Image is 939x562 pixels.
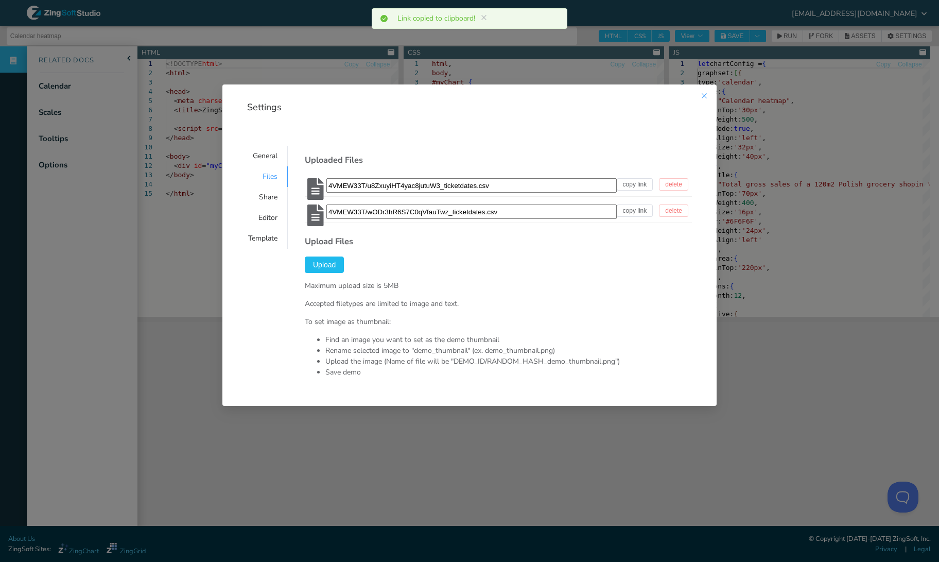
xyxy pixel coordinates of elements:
[623,208,647,214] span: copy link
[305,316,692,327] p: To set image as thumbnail:
[313,261,336,268] span: Upload
[659,205,688,217] button: delete
[305,227,353,257] h3: Upload Files
[305,298,692,309] p: Accepted filetypes are limited to image and text.
[238,187,288,208] div: Share
[617,205,653,217] button: copy link
[238,208,288,228] div: Editor
[325,345,692,356] li: Rename selected image to "demo_thumbnail" (ex. demo_thumbnail.png)
[238,228,288,249] div: Template
[238,166,288,187] div: Files
[397,15,483,22] p: Link copied to clipboard!
[659,178,688,191] button: delete
[325,367,692,378] li: Save demo
[305,257,344,273] button: Upload
[325,334,692,345] li: Find an image you want to set as the demo thumbnail
[665,181,682,188] span: delete
[623,181,647,188] span: copy link
[305,280,692,291] p: Maximum upload size is 5MB
[617,178,653,191] button: copy link
[665,208,682,214] span: delete
[305,146,692,175] h3: Uploaded Files
[325,356,692,367] li: Upload the image (Name of file will be "DEMO_ID/RANDOM_HASH_demo_thumbnail.png")
[238,146,288,166] div: General
[692,84,717,109] button: Close this dialog
[247,101,282,113] span: Settings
